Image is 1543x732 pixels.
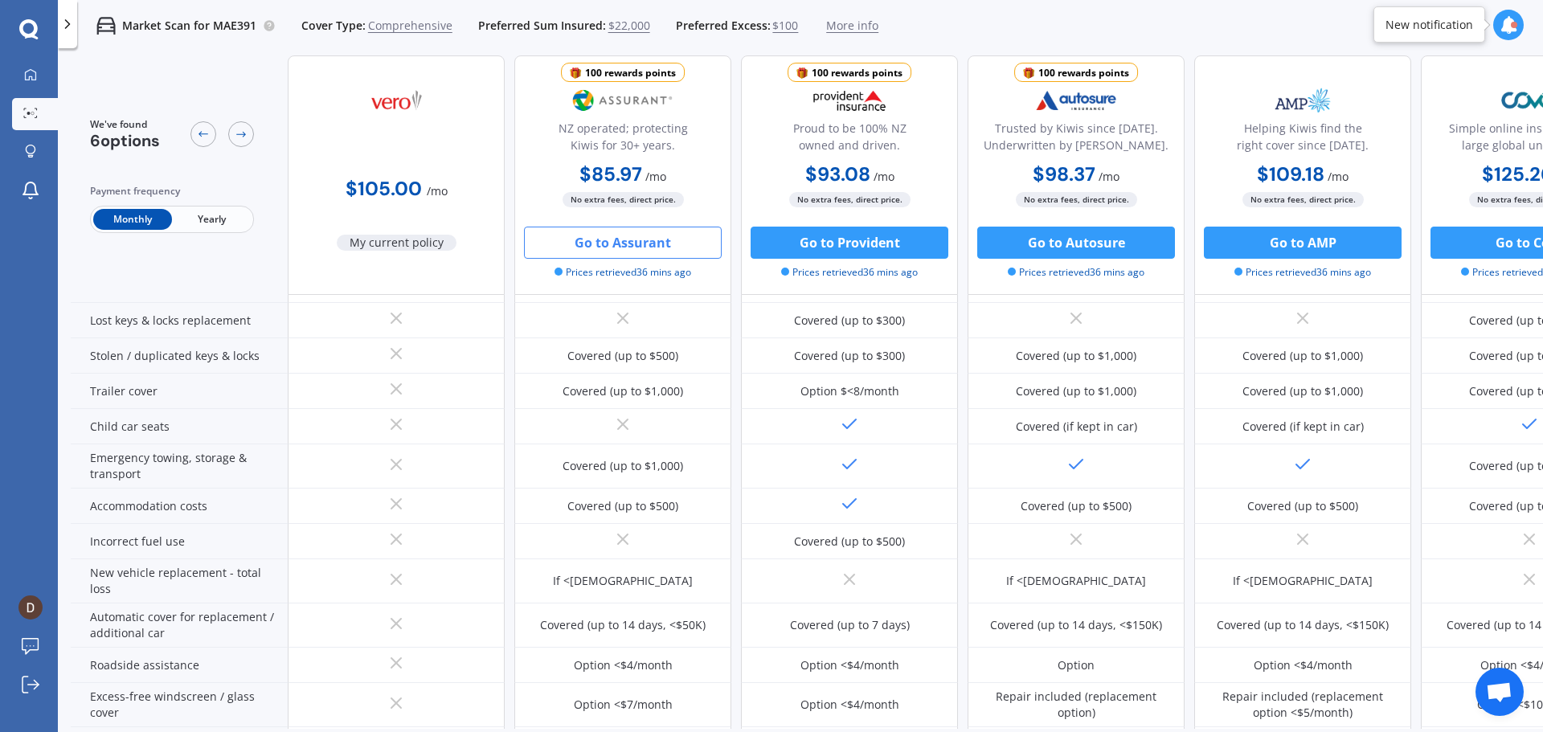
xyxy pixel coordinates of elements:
span: Yearly [172,209,251,230]
div: Covered (up to 14 days, <$150K) [1217,617,1389,633]
span: Cover Type: [301,18,366,34]
b: $109.18 [1257,162,1324,186]
img: points [570,67,581,79]
div: Covered (up to $1,000) [1242,348,1363,364]
img: Autosure.webp [1023,80,1129,121]
a: Open chat [1475,668,1524,716]
div: Proud to be 100% NZ owned and driven. [755,120,944,160]
div: Accommodation costs [71,489,288,524]
b: $105.00 [346,176,422,201]
div: 100 rewards points [585,65,676,81]
span: My current policy [337,235,456,251]
div: Covered (up to $500) [1021,498,1132,514]
div: Payment frequency [90,183,254,199]
div: Option $<8/month [800,383,899,399]
div: Trailer cover [71,374,288,409]
span: No extra fees, direct price. [789,192,911,207]
div: Covered (up to 7 days) [790,617,910,633]
span: Monthly [93,209,172,230]
div: Covered (up to $1,000) [563,383,683,399]
img: car.f15378c7a67c060ca3f3.svg [96,16,116,35]
div: Covered (up to 14 days, <$50K) [540,617,706,633]
div: Option <$4/month [800,697,899,713]
div: Covered (up to $1,000) [1016,383,1136,399]
span: No extra fees, direct price. [563,192,684,207]
div: Option <$4/month [800,657,899,673]
button: Go to AMP [1204,227,1402,259]
span: Comprehensive [368,18,452,34]
img: points [1023,67,1034,79]
div: If <[DEMOGRAPHIC_DATA] [553,573,693,589]
div: Excess-free windscreen / glass cover [71,683,288,727]
div: Covered (up to $300) [794,313,905,329]
span: 6 options [90,130,160,151]
div: Covered (if kept in car) [1016,419,1137,435]
div: Option <$7/month [574,697,673,713]
span: More info [826,18,878,34]
p: Market Scan for MAE391 [122,18,256,34]
span: / mo [645,169,666,184]
button: Go to Assurant [524,227,722,259]
img: ACg8ocIhCP4RNc5e-yycZzE8W87ImdNB591imd7HGHkq3mQD7doLpO8=s96-c [18,595,43,620]
div: Covered (up to 14 days, <$150K) [990,617,1162,633]
span: Preferred Sum Insured: [478,18,606,34]
span: Prices retrieved 36 mins ago [555,265,691,280]
div: If <[DEMOGRAPHIC_DATA] [1233,573,1373,589]
img: points [796,67,808,79]
div: Stolen / duplicated keys & locks [71,338,288,374]
span: / mo [427,183,448,198]
span: No extra fees, direct price. [1242,192,1364,207]
button: Go to Autosure [977,227,1175,259]
span: / mo [1099,169,1119,184]
div: Helping Kiwis find the right cover since [DATE]. [1208,120,1398,160]
div: Trusted by Kiwis since [DATE]. Underwritten by [PERSON_NAME]. [981,120,1171,160]
span: Prices retrieved 36 mins ago [1008,265,1144,280]
span: / mo [874,169,894,184]
div: 100 rewards points [812,65,902,81]
div: Covered (if kept in car) [1242,419,1364,435]
span: $22,000 [608,18,650,34]
div: Option <$4/month [574,657,673,673]
span: Preferred Excess: [676,18,771,34]
div: Emergency towing, storage & transport [71,444,288,489]
div: NZ operated; protecting Kiwis for 30+ years. [528,120,718,160]
div: Repair included (replacement option <$5/month) [1206,689,1399,721]
b: $98.37 [1033,162,1095,186]
b: $85.97 [579,162,642,186]
span: We've found [90,117,160,132]
img: Assurant.png [570,80,676,121]
img: Provident.png [796,80,902,121]
div: Option [1058,657,1095,673]
div: Covered (up to $1,000) [1242,383,1363,399]
div: Roadside assistance [71,648,288,683]
div: Covered (up to $500) [567,498,678,514]
span: Prices retrieved 36 mins ago [1234,265,1371,280]
div: Covered (up to $500) [1247,498,1358,514]
div: Lost keys & locks replacement [71,303,288,338]
div: Repair included (replacement option) [980,689,1173,721]
div: New vehicle replacement - total loss [71,559,288,603]
div: New notification [1385,17,1473,33]
span: No extra fees, direct price. [1016,192,1137,207]
div: Child car seats [71,409,288,444]
img: Vero.png [343,80,449,121]
div: 100 rewards points [1038,65,1129,81]
div: Option <$4/month [1254,657,1353,673]
div: Covered (up to $300) [794,348,905,364]
div: Covered (up to $1,000) [563,458,683,474]
span: $100 [772,18,798,34]
div: Incorrect fuel use [71,524,288,559]
b: $93.08 [805,162,870,186]
div: Covered (up to $500) [794,534,905,550]
img: AMP.webp [1250,80,1356,121]
span: Prices retrieved 36 mins ago [781,265,918,280]
div: Automatic cover for replacement / additional car [71,603,288,648]
div: Covered (up to $500) [567,348,678,364]
div: If <[DEMOGRAPHIC_DATA] [1006,573,1146,589]
button: Go to Provident [751,227,948,259]
div: Covered (up to $1,000) [1016,348,1136,364]
span: / mo [1328,169,1349,184]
